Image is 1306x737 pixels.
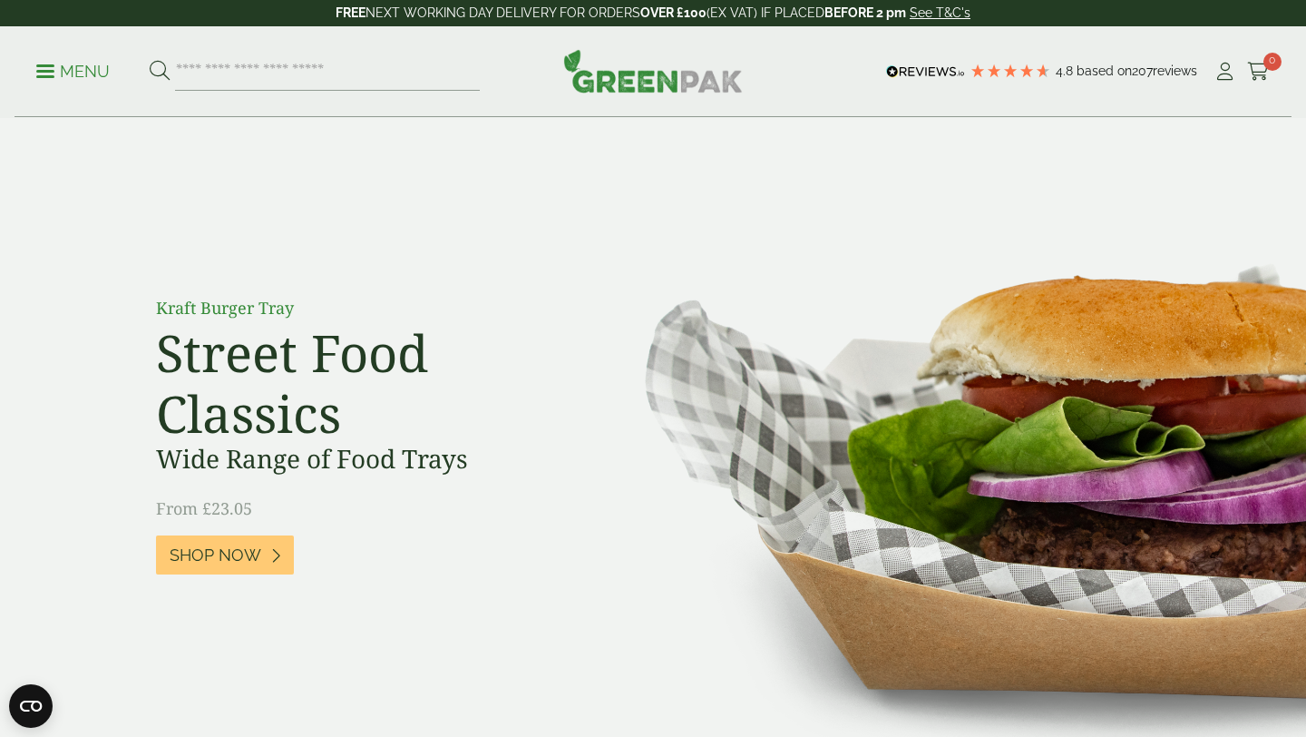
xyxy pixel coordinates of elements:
[156,322,564,444] h2: Street Food Classics
[336,5,365,20] strong: FREE
[1056,64,1077,78] span: 4.8
[1247,63,1270,81] i: Cart
[970,63,1051,79] div: 4.79 Stars
[640,5,707,20] strong: OVER £100
[156,536,294,575] a: Shop Now
[170,545,261,565] span: Shop Now
[156,296,564,320] p: Kraft Burger Tray
[36,61,110,79] a: Menu
[1153,64,1197,78] span: reviews
[1213,63,1236,81] i: My Account
[910,5,970,20] a: See T&C's
[156,444,564,475] h3: Wide Range of Food Trays
[886,65,965,78] img: REVIEWS.io
[1132,64,1153,78] span: 207
[9,684,53,728] button: Open CMP widget
[156,497,252,519] span: From £23.05
[824,5,906,20] strong: BEFORE 2 pm
[36,61,110,83] p: Menu
[563,49,743,93] img: GreenPak Supplies
[1077,64,1132,78] span: Based on
[1247,58,1270,85] a: 0
[1263,53,1282,71] span: 0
